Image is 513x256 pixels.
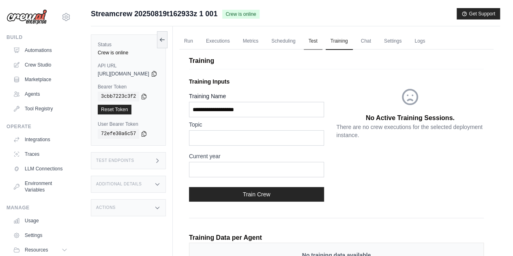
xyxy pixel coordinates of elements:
[379,33,406,50] a: Settings
[189,77,337,86] p: Training Inputs
[179,33,198,50] a: Run
[10,133,71,146] a: Integrations
[304,33,322,50] a: Test
[98,121,159,127] label: User Bearer Token
[238,33,264,50] a: Metrics
[336,123,484,139] p: There are no crew executions for the selected deployment instance.
[91,8,217,19] span: Streamcrew 20250819t162933z 1 001
[10,148,71,161] a: Traces
[10,162,71,175] a: LLM Connections
[189,152,324,160] label: Current year
[10,44,71,57] a: Automations
[98,105,131,114] a: Reset Token
[6,123,71,130] div: Operate
[10,102,71,115] a: Tool Registry
[98,62,159,69] label: API URL
[10,229,71,242] a: Settings
[96,182,142,187] h3: Additional Details
[98,41,159,48] label: Status
[189,56,484,66] p: Training
[457,8,500,19] button: Get Support
[25,247,48,253] span: Resources
[189,92,324,100] label: Training Name
[266,33,300,50] a: Scheduling
[98,49,159,56] div: Crew is online
[96,158,134,163] h3: Test Endpoints
[222,10,259,19] span: Crew is online
[6,204,71,211] div: Manage
[6,34,71,41] div: Build
[410,33,430,50] a: Logs
[366,113,455,123] p: No Active Training Sessions.
[10,88,71,101] a: Agents
[10,73,71,86] a: Marketplace
[98,92,139,101] code: 3cbb7223c3f2
[98,129,139,139] code: 72efe30a6c57
[189,233,262,243] p: Training Data per Agent
[189,187,324,202] button: Train Crew
[326,33,353,50] a: Training
[10,177,71,196] a: Environment Variables
[98,71,149,77] span: [URL][DOMAIN_NAME]
[201,33,235,50] a: Executions
[10,214,71,227] a: Usage
[98,84,159,90] label: Bearer Token
[356,33,376,50] a: Chat
[189,120,324,129] label: Topic
[10,58,71,71] a: Crew Studio
[472,217,513,256] iframe: Chat Widget
[6,9,47,25] img: Logo
[96,205,116,210] h3: Actions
